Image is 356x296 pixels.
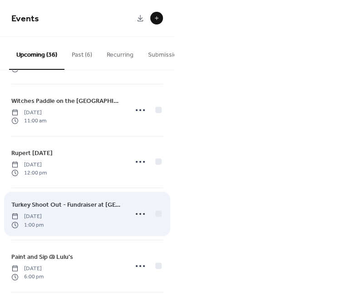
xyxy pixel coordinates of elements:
button: Upcoming (36) [9,37,64,70]
button: Recurring [99,37,141,69]
span: Events [11,10,39,28]
a: Turkey Shoot Out - Fundraiser at [GEOGRAPHIC_DATA] [11,199,122,210]
button: Past (6) [64,37,99,69]
span: [DATE] [11,160,47,169]
button: Submissions [141,37,191,69]
span: 11:00 am [11,117,46,125]
a: Rupert [DATE] [11,148,53,158]
span: 12:00 pm [11,169,47,177]
a: Witches Paddle on the [GEOGRAPHIC_DATA] [11,96,122,106]
span: Paint and Sip @ Lulu's [11,252,73,262]
span: 6:00 pm [11,273,44,281]
span: Turkey Shoot Out - Fundraiser at [GEOGRAPHIC_DATA] [11,200,122,210]
span: [DATE] [11,108,46,116]
span: [DATE] [11,213,44,221]
span: [DATE] [11,265,44,273]
span: 1:00 pm [11,221,44,229]
a: Paint and Sip @ Lulu's [11,252,73,262]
